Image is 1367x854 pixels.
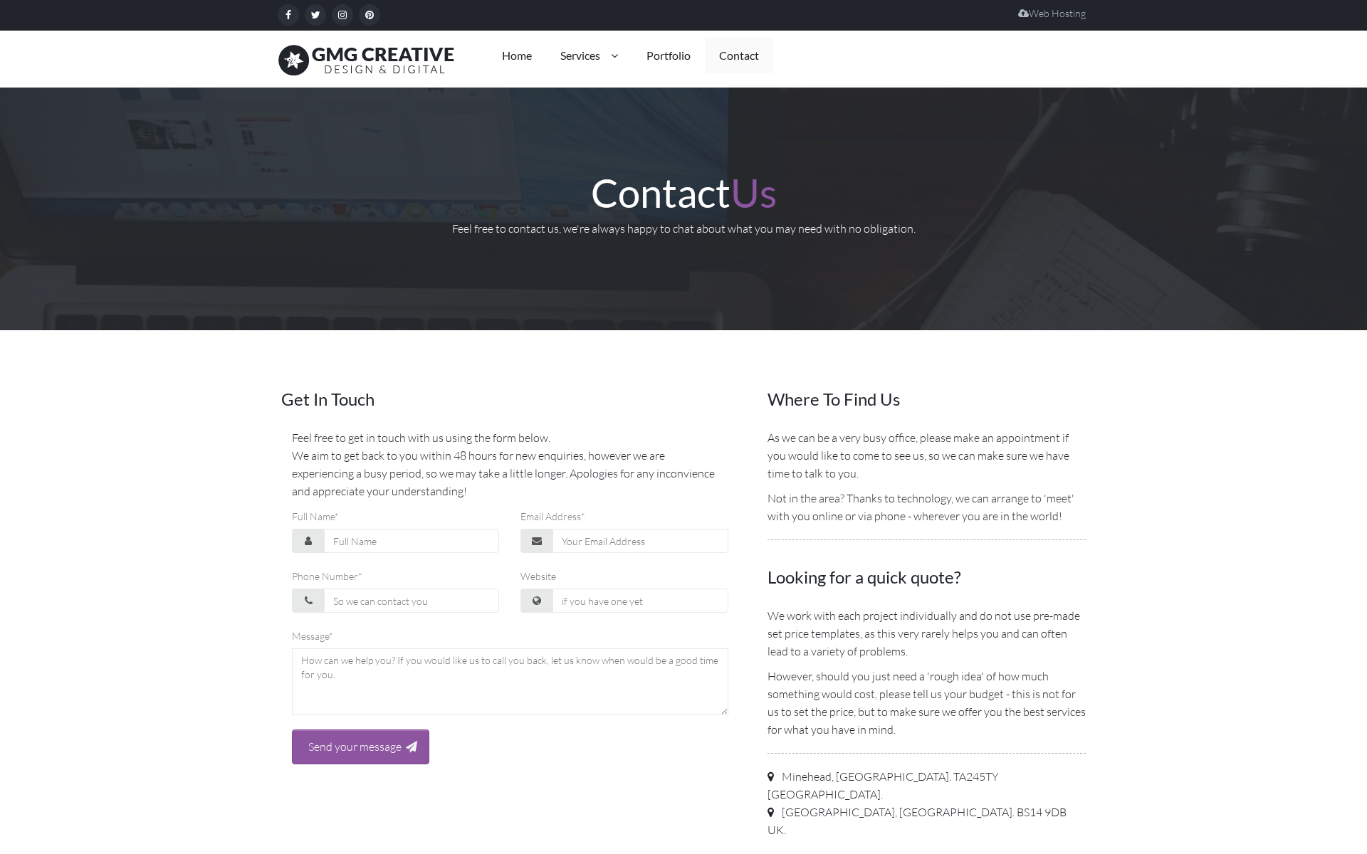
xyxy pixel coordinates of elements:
input: So we can contact you [324,589,499,613]
img: Give Me Gimmicks logo [278,38,456,80]
input: Your Email Address [552,529,728,553]
label: Phone Number* [292,567,362,585]
a: Home [488,38,546,73]
p: Feel free to get in touch with us using the form below. We aim to get back to you within 48 hours... [292,429,728,500]
p: We work with each project individually and do not use pre-made set price templates, as this very ... [768,607,1086,660]
span: Get In Touch [281,391,375,408]
a: Portfolio [632,38,705,73]
label: Full Name* [292,507,339,525]
a: Contact [705,38,773,73]
span: Looking for a quick quote? [768,569,961,586]
p: Feel free to contact us, we're always happy to chat about what you may need with no obligation. [278,220,1089,238]
a: Web Hosting [1018,7,1086,19]
input: if you have one yet [552,589,728,613]
input: Send your message [304,737,406,757]
a: Services [546,38,632,73]
span: Where To Find Us [768,391,900,408]
h1: Contact [278,173,1089,213]
label: Email Address* [520,507,585,525]
label: Website [520,567,556,585]
p: As we can be a very busy office, please make an appointment if you would like to come to see us, ... [768,429,1086,483]
span: Us [730,169,777,216]
p: However, should you just need a 'rough idea' of how much something would cost, please tell us you... [768,668,1086,739]
p: Not in the area? Thanks to technology, we can arrange to 'meet' with you online or via phone - wh... [768,490,1086,525]
input: Full Name [324,529,499,553]
label: Message* [292,627,333,645]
